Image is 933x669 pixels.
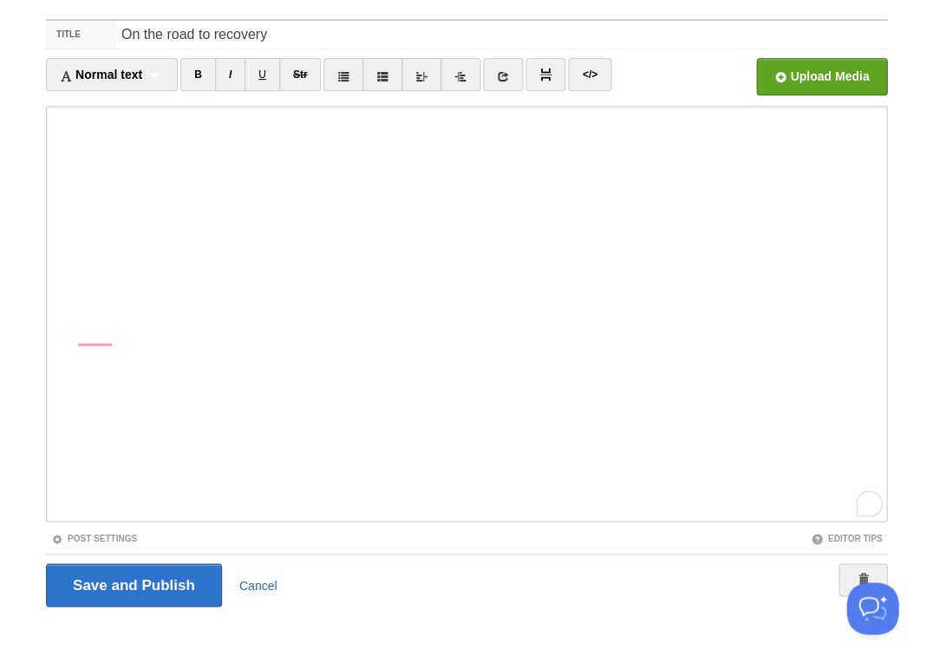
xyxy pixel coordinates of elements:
a: I [215,58,245,91]
a: Str [279,58,322,91]
a: Cancel [239,578,277,592]
a: B [180,58,216,91]
iframe: Help Scout Beacon - Open [846,582,898,634]
label: Title [46,21,116,49]
a: Post Settings [51,533,137,542]
a: U [245,58,280,91]
input: Save and Publish [46,563,222,607]
a: </> [568,58,610,91]
a: Editor Tips [811,533,882,542]
del: Str [293,68,308,81]
span: Normal text [60,68,142,81]
img: pagebreak-icon.png [539,68,551,81]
